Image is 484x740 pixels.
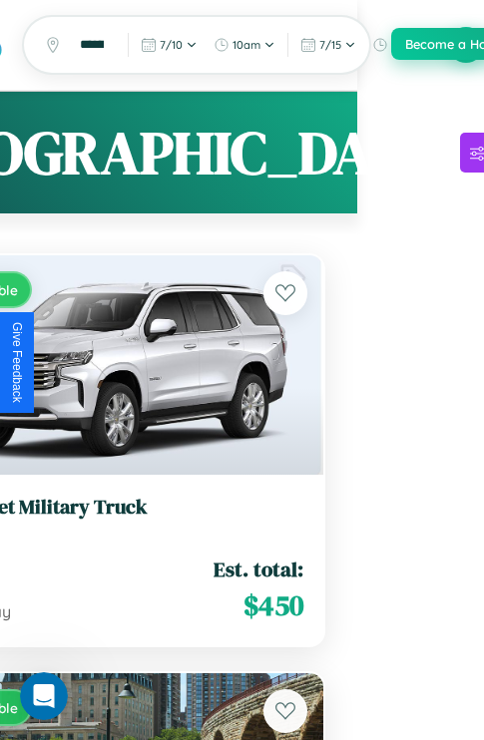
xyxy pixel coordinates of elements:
button: 10am [366,33,440,57]
span: 10am [233,38,260,52]
span: $ 450 [243,585,303,625]
div: Give Feedback [10,322,24,403]
span: Est. total: [214,555,303,583]
span: 7 / 10 [160,38,183,52]
button: 10am [208,33,281,57]
iframe: Intercom live chat [20,672,68,720]
button: 7/15 [294,33,362,57]
span: 7 / 15 [319,38,341,52]
button: 7/10 [135,33,204,57]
